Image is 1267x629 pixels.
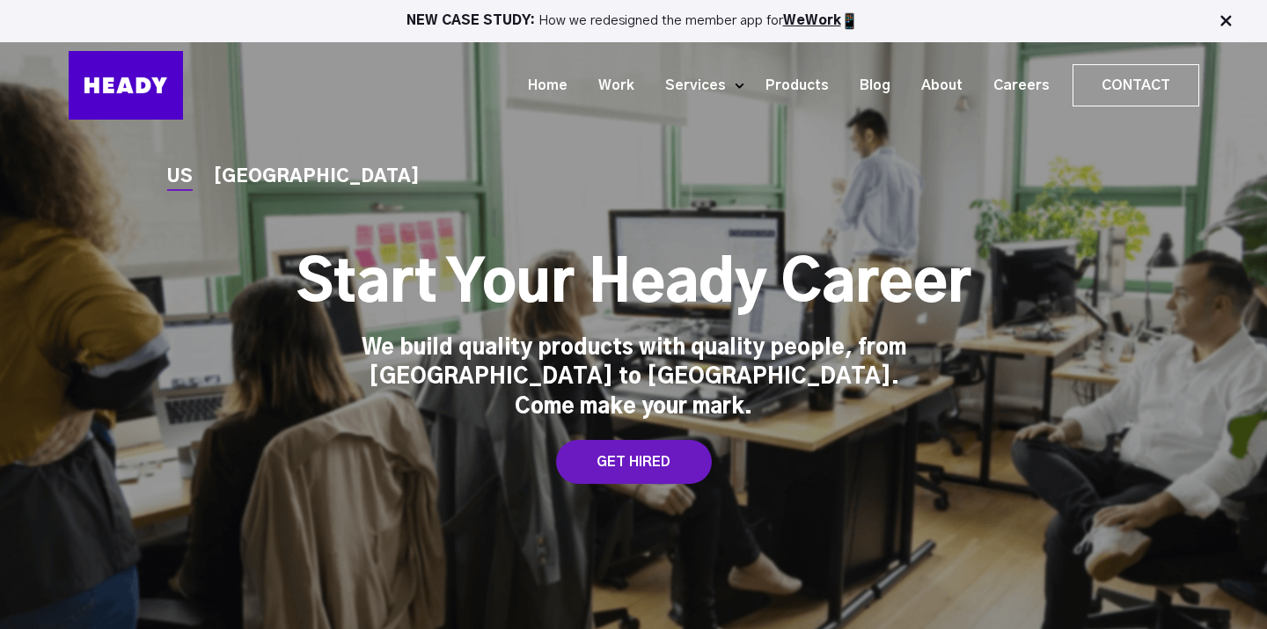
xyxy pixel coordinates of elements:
a: Blog [838,69,899,102]
a: US [167,168,193,187]
a: GET HIRED [556,440,712,484]
img: app emoji [841,12,859,30]
img: Close Bar [1217,12,1234,30]
a: Careers [971,69,1058,102]
div: Navigation Menu [201,64,1199,106]
a: [GEOGRAPHIC_DATA] [214,168,420,187]
a: Services [643,69,735,102]
a: WeWork [783,14,841,27]
a: About [899,69,971,102]
a: Home [506,69,576,102]
strong: NEW CASE STUDY: [406,14,538,27]
img: Heady_Logo_Web-01 (1) [69,51,183,120]
a: Products [743,69,838,102]
a: Work [576,69,643,102]
div: We build quality products with quality people, from [GEOGRAPHIC_DATA] to [GEOGRAPHIC_DATA]. Come ... [361,334,906,423]
a: Contact [1073,65,1198,106]
p: How we redesigned the member app for [8,12,1259,30]
h1: Start Your Heady Career [297,250,971,320]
